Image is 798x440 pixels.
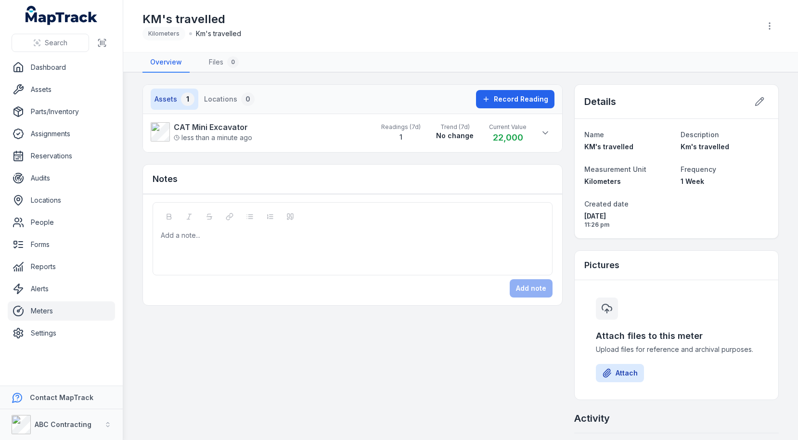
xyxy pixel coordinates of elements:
span: 1 Week [681,177,704,185]
span: KM's travelled [584,142,633,151]
a: Assets [8,80,115,99]
a: Reports [8,257,115,276]
h3: Attach files to this meter [596,329,757,343]
a: Locations [8,191,115,210]
h3: Pictures [584,259,619,272]
a: CAT Mini Excavatorless than a minute ago [151,121,372,142]
span: Measurement Unit [584,165,646,173]
span: Description [681,130,719,139]
button: Search [12,34,89,52]
strong: Contact MapTrack [30,393,93,401]
time: 05/10/2025, 11:26:27 pm [584,211,672,229]
span: Frequency [681,165,716,173]
button: Locations0 [200,89,258,110]
a: Forms [8,235,115,254]
a: Audits [8,168,115,188]
strong: No change [436,131,474,141]
span: Record Reading [494,94,548,104]
span: Km's travelled [196,29,241,39]
span: 11:26 pm [584,221,672,229]
a: Alerts [8,279,115,298]
a: Settings [8,324,115,343]
span: [DATE] [584,211,672,221]
strong: ABC Contracting [35,420,91,428]
span: less than a minute ago [174,133,252,142]
strong: CAT Mini Excavator [174,121,252,133]
a: Overview [142,52,190,73]
a: Parts/Inventory [8,102,115,121]
span: Km's travelled [681,142,729,151]
h1: KM's travelled [142,12,241,27]
span: Trend (7d) [436,123,474,131]
span: Created date [584,200,629,208]
strong: 22,000 [493,132,523,142]
button: Record Reading [476,90,554,108]
a: Assignments [8,124,115,143]
h2: Activity [574,412,610,425]
div: 0 [227,56,239,68]
span: Name [584,130,604,139]
span: Kilometers [584,177,621,185]
span: Readings (7d) [381,123,421,131]
span: Current Value [489,123,527,131]
strong: 1 [399,133,402,141]
h2: Details [584,95,616,108]
a: Meters [8,301,115,321]
button: Assets1 [151,89,198,110]
div: 0 [241,92,255,106]
a: MapTrack [26,6,98,25]
a: Dashboard [8,58,115,77]
a: Reservations [8,146,115,166]
a: People [8,213,115,232]
button: Attach [596,364,644,382]
div: Kilometers [142,27,185,40]
div: 1 [181,92,194,106]
h3: Notes [153,172,178,186]
a: Files0 [201,52,246,73]
span: Upload files for reference and archival purposes. [596,345,757,354]
span: Search [45,38,67,48]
